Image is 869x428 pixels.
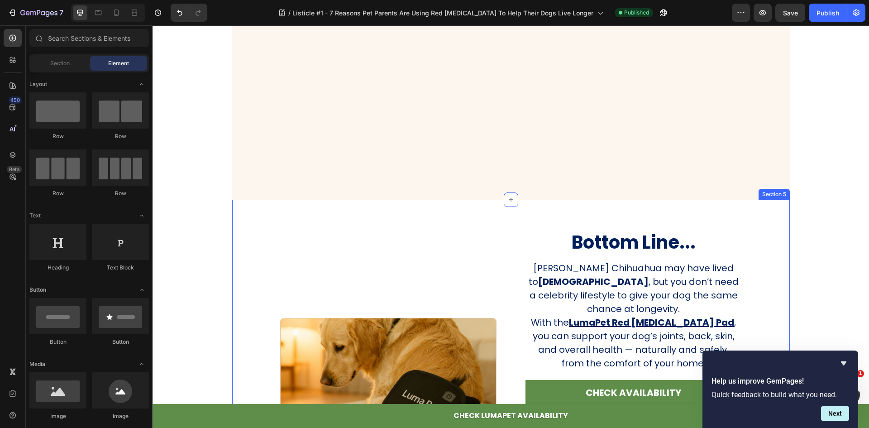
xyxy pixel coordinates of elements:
button: 7 [4,4,67,22]
div: Heading [29,264,86,272]
span: / [288,8,291,18]
div: Section 5 [608,165,635,173]
input: Search Sections & Elements [29,29,149,47]
div: Button [92,338,149,346]
iframe: Design area [153,25,869,428]
strong: [DEMOGRAPHIC_DATA] [386,250,496,263]
div: Image [29,412,86,420]
span: Toggle open [134,77,149,91]
h2: Help us improve GemPages! [711,376,849,387]
div: Help us improve GemPages! [711,358,849,421]
button: Next question [821,406,849,421]
span: Toggle open [134,357,149,371]
button: Hide survey [838,358,849,369]
div: Row [29,189,86,197]
span: Section [50,59,70,67]
span: Media [29,360,45,368]
p: CHECK AVAILABILITY [433,363,529,372]
span: Text [29,212,41,220]
a: LumaPet Red [MEDICAL_DATA] Pad [416,291,582,303]
div: Beta [7,166,22,173]
p: Quick feedback to build what you need. [711,390,849,399]
span: Published [624,9,649,17]
div: 450 [9,96,22,104]
span: Toggle open [134,208,149,223]
div: Text Block [92,264,149,272]
button: Publish [809,4,847,22]
div: Row [92,132,149,140]
div: Publish [816,8,839,18]
p: [PERSON_NAME] Chihuahua may have lived to , but you don’t need a celebrity lifestyle to give your... [374,236,588,345]
span: Element [108,59,129,67]
div: Button [29,338,86,346]
span: 1 [857,370,864,377]
p: CHECK LUMAPET AVAILABILITY [301,384,415,397]
div: Undo/Redo [171,4,207,22]
span: Button [29,286,46,294]
span: Toggle open [134,283,149,297]
div: Image [92,412,149,420]
button: Save [775,4,805,22]
span: Save [783,9,798,17]
span: Layout [29,80,47,88]
span: Listicle #1 - 7 Reasons Pet Parents Are Using Red [MEDICAL_DATA] To Help Their Dogs Live Longer [292,8,593,18]
div: Row [29,132,86,140]
p: 7 [59,7,63,18]
div: Row [92,189,149,197]
a: CHECK AVAILABILITY [373,355,589,380]
p: Bottom Line... [374,207,588,227]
